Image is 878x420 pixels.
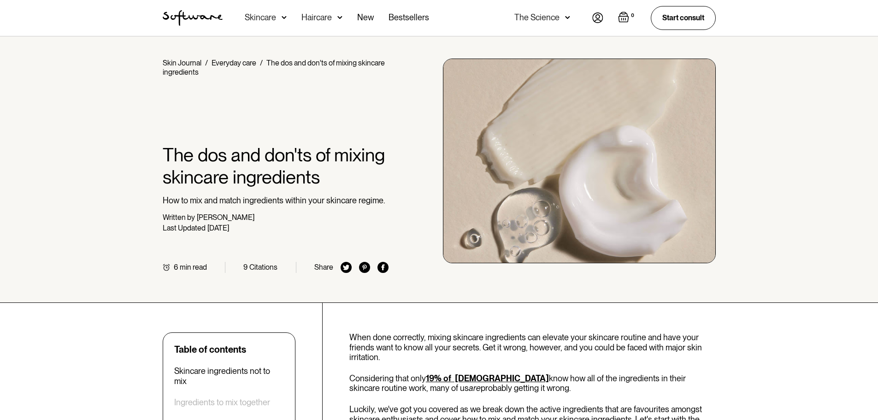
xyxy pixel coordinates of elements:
div: 9 [243,263,247,272]
div: The Science [514,13,560,22]
a: Everyday care [212,59,256,67]
a: Skincare ingredients not to mix [174,366,284,386]
img: facebook icon [377,262,389,273]
div: Last Updated [163,224,206,232]
div: Citations [249,263,277,272]
div: 0 [629,12,636,20]
em: are [469,383,481,393]
p: How to mix and match ingredients within your skincare regime. [163,195,389,206]
p: When done correctly, mixing skincare ingredients can elevate your skincare routine and have your ... [349,332,716,362]
a: home [163,10,223,26]
h1: The dos and don'ts of mixing skincare ingredients [163,144,389,188]
a: Open empty cart [618,12,636,24]
div: Haircare [301,13,332,22]
a: Ingredients to mix together [174,397,270,408]
div: min read [180,263,207,272]
img: arrow down [565,13,570,22]
div: / [260,59,263,67]
img: twitter icon [341,262,352,273]
a: Skin Journal [163,59,201,67]
div: [DATE] [207,224,229,232]
img: arrow down [337,13,342,22]
div: Written by [163,213,195,222]
div: The dos and don'ts of mixing skincare ingredients [163,59,385,77]
p: Considering that only know how all of the ingredients in their skincare routine work, many of us ... [349,373,716,393]
div: / [205,59,208,67]
img: Software Logo [163,10,223,26]
img: pinterest icon [359,262,370,273]
img: arrow down [282,13,287,22]
div: Table of contents [174,344,246,355]
a: 19% of [DEMOGRAPHIC_DATA] [426,373,549,383]
a: Start consult [651,6,716,30]
div: Share [314,263,333,272]
div: 6 [174,263,178,272]
div: Skincare [245,13,276,22]
div: [PERSON_NAME] [197,213,254,222]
